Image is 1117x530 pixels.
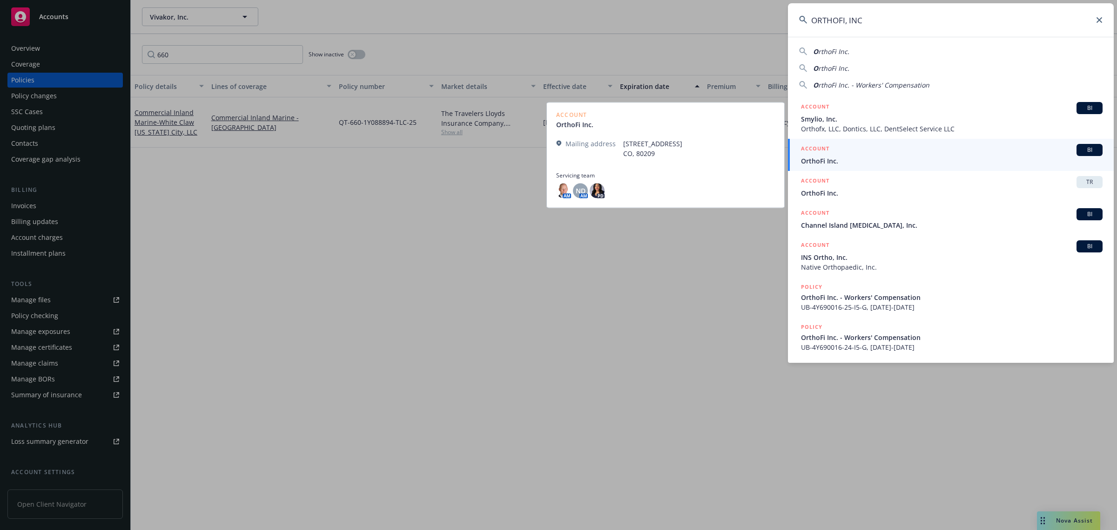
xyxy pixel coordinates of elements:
[801,176,829,187] h5: ACCOUNT
[1080,104,1099,112] span: BI
[788,277,1114,317] a: POLICYOrthoFi Inc. - Workers' CompensationUB-4Y690016-25-I5-G, [DATE]-[DATE]
[788,97,1114,139] a: ACCOUNTBISmylio, Inc.Orthofx, LLC, Dontics, LLC, DentSelect Service LLC
[801,156,1103,166] span: OrthoFi Inc.
[1080,146,1099,154] span: BI
[788,3,1114,37] input: Search...
[801,302,1103,312] span: UB-4Y690016-25-I5-G, [DATE]-[DATE]
[818,47,849,56] span: rthoFi Inc.
[801,220,1103,230] span: Channel Island [MEDICAL_DATA], Inc.
[788,203,1114,235] a: ACCOUNTBIChannel Island [MEDICAL_DATA], Inc.
[1080,210,1099,218] span: BI
[788,139,1114,171] a: ACCOUNTBIOrthoFi Inc.
[801,292,1103,302] span: OrthoFi Inc. - Workers' Compensation
[1080,242,1099,251] span: BI
[813,64,818,73] span: O
[801,322,822,332] h5: POLICY
[801,188,1103,198] span: OrthoFi Inc.
[813,81,818,89] span: O
[801,208,829,219] h5: ACCOUNT
[788,171,1114,203] a: ACCOUNTTROrthoFi Inc.
[1080,178,1099,186] span: TR
[801,144,829,155] h5: ACCOUNT
[801,262,1103,272] span: Native Orthopaedic, Inc.
[801,240,829,251] h5: ACCOUNT
[801,114,1103,124] span: Smylio, Inc.
[788,317,1114,357] a: POLICYOrthoFi Inc. - Workers' CompensationUB-4Y690016-24-I5-G, [DATE]-[DATE]
[801,124,1103,134] span: Orthofx, LLC, Dontics, LLC, DentSelect Service LLC
[788,235,1114,277] a: ACCOUNTBIINS Ortho, Inc.Native Orthopaedic, Inc.
[818,81,929,89] span: rthoFi Inc. - Workers' Compensation
[801,282,822,292] h5: POLICY
[801,252,1103,262] span: INS Ortho, Inc.
[801,102,829,113] h5: ACCOUNT
[818,64,849,73] span: rthoFi Inc.
[813,47,818,56] span: O
[801,342,1103,352] span: UB-4Y690016-24-I5-G, [DATE]-[DATE]
[801,333,1103,342] span: OrthoFi Inc. - Workers' Compensation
